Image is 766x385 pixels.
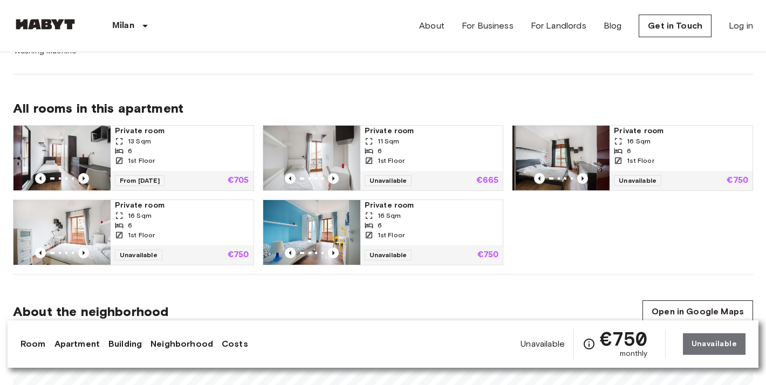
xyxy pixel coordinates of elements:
span: 1st Floor [378,156,405,166]
span: €750 [600,329,648,348]
a: Marketing picture of unit IT-14-034-001-05HPrevious imagePrevious imagePrivate room13 Sqm61st Flo... [13,125,254,191]
span: Private room [614,126,748,136]
img: Marketing picture of unit IT-14-034-001-05H [13,126,111,190]
p: €750 [228,251,249,259]
a: Neighborhood [151,338,213,350]
a: Apartment [54,338,100,350]
a: Marketing picture of unit IT-14-034-001-02HPrevious imagePrevious imagePrivate room16 Sqm61st Flo... [263,200,504,265]
span: Unavailable [614,175,661,186]
span: 1st Floor [627,156,654,166]
button: Previous image [78,173,89,184]
a: Marketing picture of unit IT-14-034-001-06HPrevious imagePrevious imagePrivate room11 Sqm61st Flo... [263,125,504,191]
span: Unavailable [365,250,412,260]
span: 16 Sqm [627,136,651,146]
span: 13 Sqm [128,136,151,146]
img: Marketing picture of unit IT-14-034-001-03H [13,200,111,265]
a: For Landlords [531,19,586,32]
span: 16 Sqm [128,211,152,221]
a: About [419,19,444,32]
svg: Check cost overview for full price breakdown. Please note that discounts apply to new joiners onl... [583,338,596,350]
span: Private room [365,126,499,136]
a: Log in [729,19,753,32]
p: Milan [112,19,134,32]
p: €705 [228,176,249,185]
img: Habyt [13,19,78,30]
a: Building [108,338,142,350]
span: 11 Sqm [378,136,400,146]
span: 16 Sqm [378,211,401,221]
button: Previous image [35,247,46,258]
img: Marketing picture of unit IT-14-034-001-04H [512,126,610,190]
a: Room [20,338,46,350]
p: €750 [727,176,748,185]
a: Marketing picture of unit IT-14-034-001-03HPrevious imagePrevious imagePrivate room16 Sqm61st Flo... [13,200,254,265]
span: 6 [378,221,382,230]
span: 6 [627,146,631,156]
span: 6 [128,146,132,156]
span: Unavailable [115,250,162,260]
span: monthly [620,348,648,359]
button: Previous image [285,173,296,184]
span: About the neighborhood [13,304,168,320]
img: Marketing picture of unit IT-14-034-001-02H [263,200,360,265]
span: 6 [378,146,382,156]
p: €665 [476,176,499,185]
button: Previous image [577,173,588,184]
span: Private room [365,200,499,211]
span: All rooms in this apartment [13,100,753,116]
span: Unavailable [521,338,565,350]
button: Previous image [534,173,545,184]
span: 1st Floor [128,156,155,166]
button: Previous image [328,247,339,258]
span: 1st Floor [128,230,155,240]
p: €750 [477,251,499,259]
span: 1st Floor [378,230,405,240]
img: Marketing picture of unit IT-14-034-001-06H [263,126,360,190]
a: Open in Google Maps [642,300,753,323]
a: Get in Touch [639,15,712,37]
a: For Business [462,19,514,32]
a: Marketing picture of unit IT-14-034-001-04HPrevious imagePrevious imagePrivate room16 Sqm61st Flo... [512,125,753,191]
span: Private room [115,200,249,211]
span: Private room [115,126,249,136]
button: Previous image [35,173,46,184]
a: Blog [604,19,622,32]
a: Costs [222,338,248,350]
span: Unavailable [365,175,412,186]
span: From [DATE] [115,175,165,186]
button: Previous image [328,173,339,184]
button: Previous image [285,247,296,258]
button: Previous image [78,247,89,258]
span: 6 [128,221,132,230]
